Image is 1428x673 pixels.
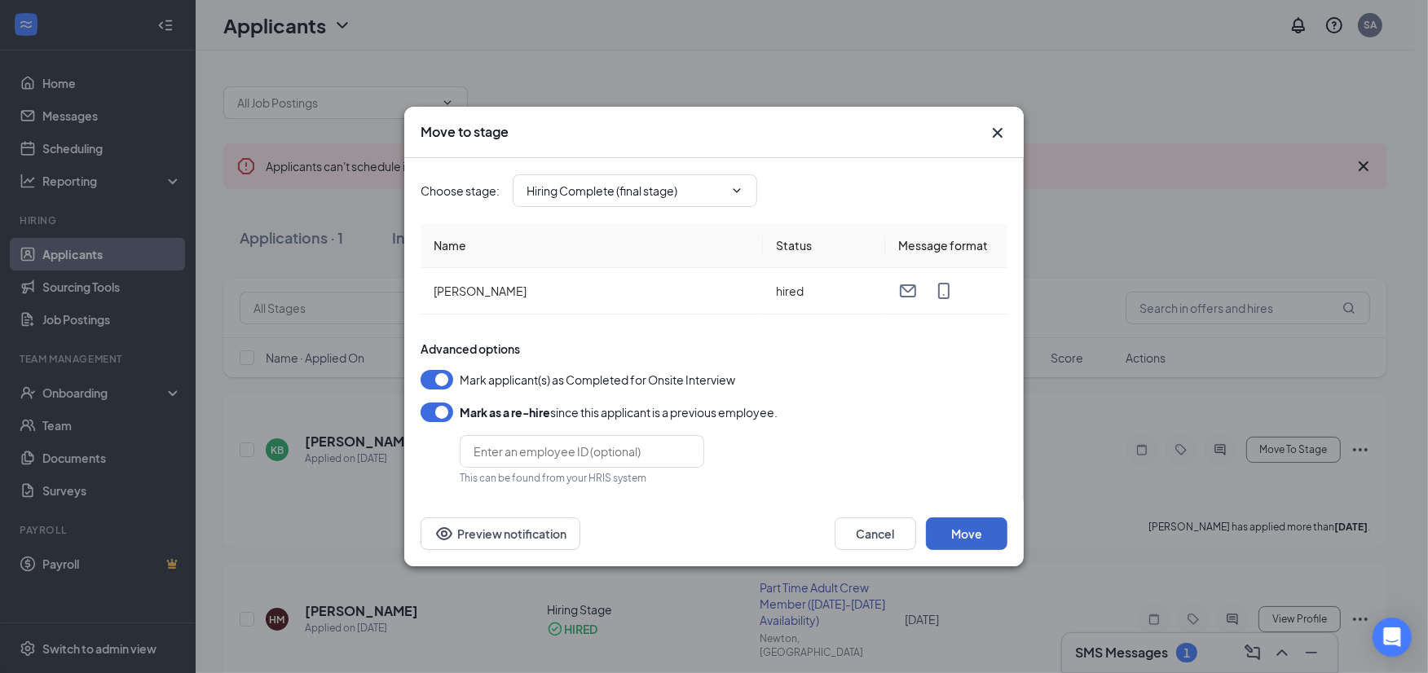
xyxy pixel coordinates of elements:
span: Choose stage : [421,182,500,200]
span: [PERSON_NAME] [434,284,527,298]
h3: Move to stage [421,123,509,141]
svg: Email [898,281,918,301]
th: Message format [885,223,1007,268]
b: Mark as a re-hire [460,405,550,420]
button: Cancel [835,517,916,550]
th: Status [763,223,885,268]
div: This can be found from your HRIS system [460,471,704,485]
input: Enter an employee ID (optional) [460,435,704,468]
td: hired [763,268,885,315]
div: Open Intercom Messenger [1373,618,1412,657]
svg: ChevronDown [730,184,743,197]
svg: Cross [988,123,1007,143]
svg: MobileSms [934,281,954,301]
div: Advanced options [421,341,1007,357]
button: Move [926,517,1007,550]
button: Preview notificationEye [421,517,580,550]
th: Name [421,223,763,268]
div: since this applicant is a previous employee. [460,402,778,422]
svg: Eye [434,524,454,543]
button: Close [988,123,1007,143]
span: Mark applicant(s) as Completed for Onsite Interview [460,370,735,389]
